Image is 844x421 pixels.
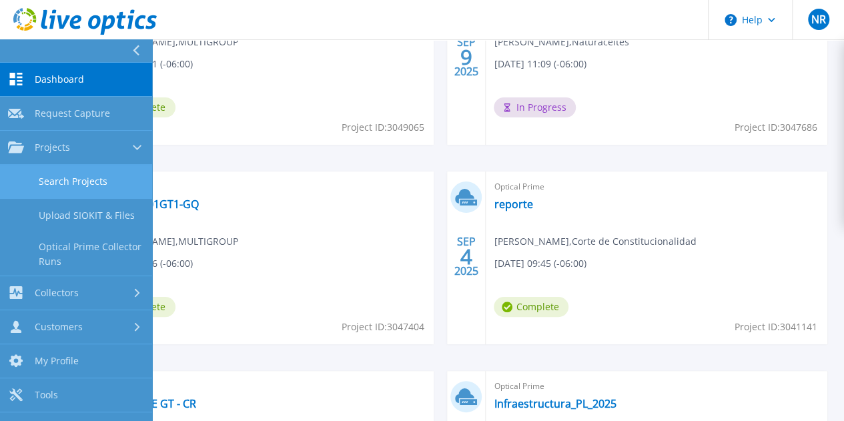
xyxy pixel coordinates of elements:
span: Collectors [35,287,79,299]
span: Project ID: 3049065 [341,120,424,135]
span: Dashboard [35,73,84,85]
span: [PERSON_NAME] , MULTIGROUP [101,234,238,249]
span: [DATE] 09:45 (-06:00) [494,256,586,271]
span: Projects [35,141,70,153]
span: 9 [460,51,472,63]
span: [PERSON_NAME] , Naturaceites [494,35,628,49]
a: Infraestructura_PL_2025 [494,397,616,410]
span: Customers [35,321,83,333]
span: Optical Prime [494,179,819,194]
span: [DATE] 11:09 (-06:00) [494,57,586,71]
span: Optical Prime [494,379,819,394]
span: Complete [494,297,568,317]
a: CUENTAME GT - CR [101,397,196,410]
div: SEP 2025 [454,33,479,81]
span: Project ID: 3041141 [735,320,817,334]
span: [PERSON_NAME] , MULTIGROUP [101,35,238,49]
span: Optical Prime [101,379,426,394]
span: In Progress [494,97,576,117]
div: SEP 2025 [454,232,479,281]
span: NR [811,14,825,25]
span: 4 [460,251,472,262]
span: Project ID: 3047404 [341,320,424,334]
span: Project ID: 3047686 [735,120,817,135]
span: Request Capture [35,107,110,119]
span: [PERSON_NAME] , Corte de Constitucionalidad [494,234,696,249]
span: Optical Prime [101,179,426,194]
span: My Profile [35,355,79,367]
span: Tools [35,389,58,401]
a: reporte [494,197,532,211]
